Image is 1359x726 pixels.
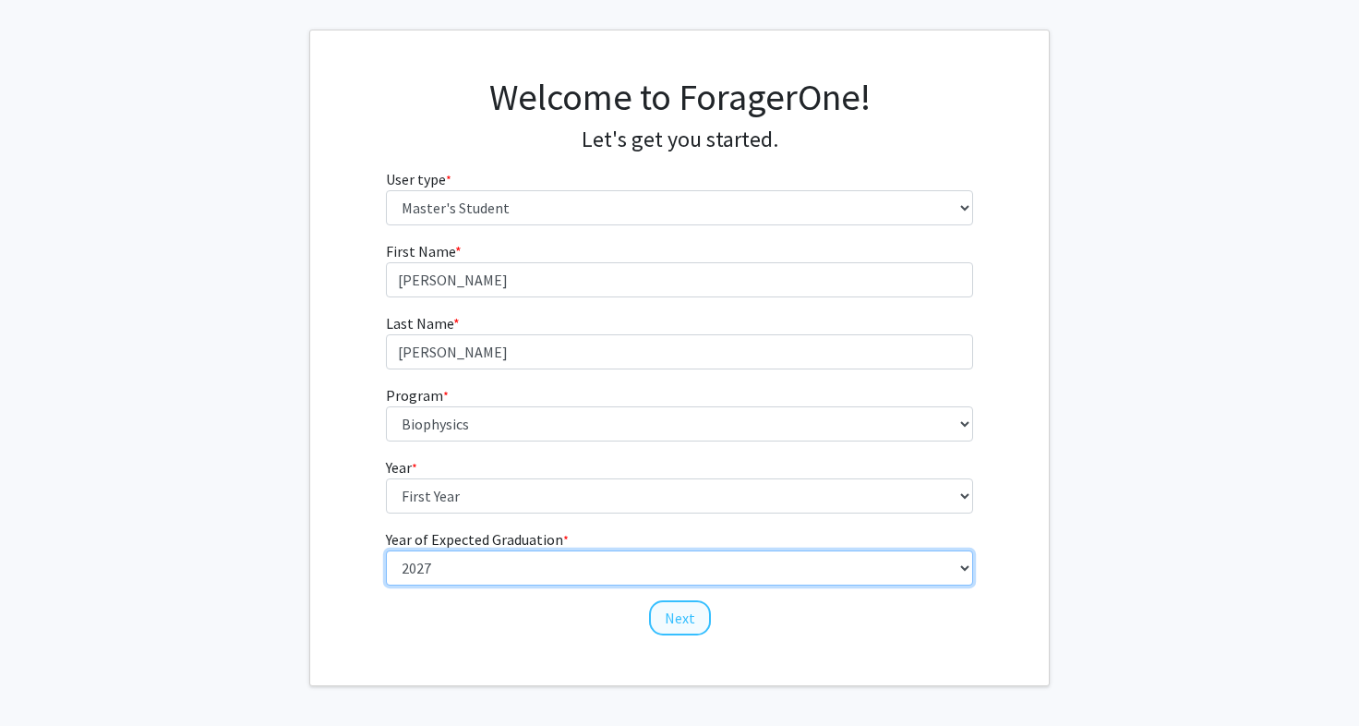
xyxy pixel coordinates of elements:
[386,75,974,119] h1: Welcome to ForagerOne!
[386,456,417,478] label: Year
[386,168,451,190] label: User type
[386,242,455,260] span: First Name
[386,384,449,406] label: Program
[14,643,78,712] iframe: Chat
[386,528,569,551] label: Year of Expected Graduation
[649,600,711,635] button: Next
[386,127,974,153] h4: Let's get you started.
[386,314,453,333] span: Last Name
